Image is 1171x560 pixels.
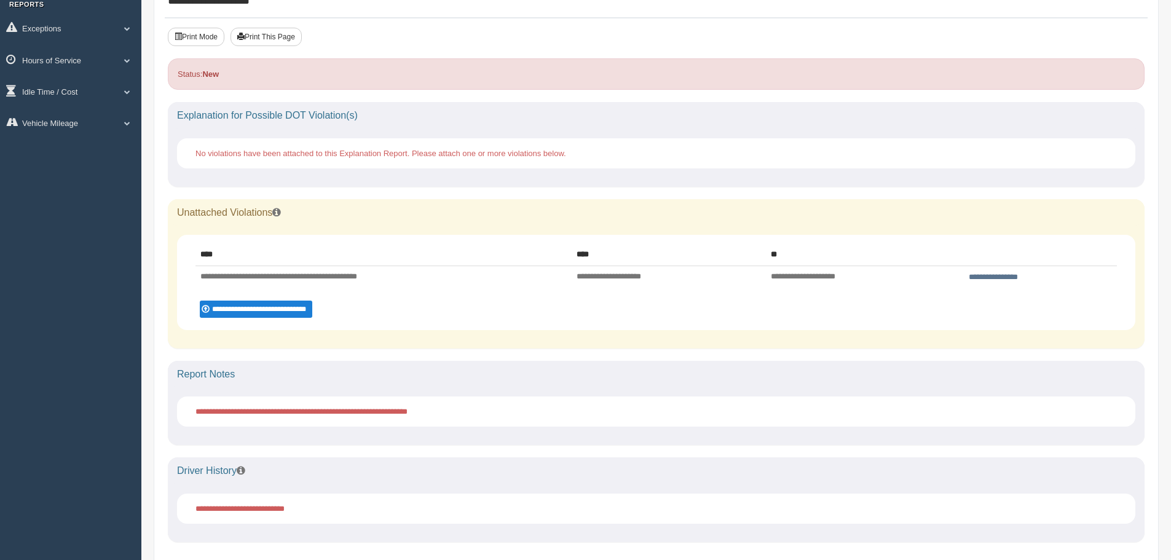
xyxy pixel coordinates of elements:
div: Report Notes [168,361,1145,388]
div: Explanation for Possible DOT Violation(s) [168,102,1145,129]
strong: New [202,69,219,79]
button: Print This Page [231,28,302,46]
div: Status: [168,58,1145,90]
div: Unattached Violations [168,199,1145,226]
span: No violations have been attached to this Explanation Report. Please attach one or more violations... [195,149,566,158]
div: Driver History [168,457,1145,484]
button: Print Mode [168,28,224,46]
